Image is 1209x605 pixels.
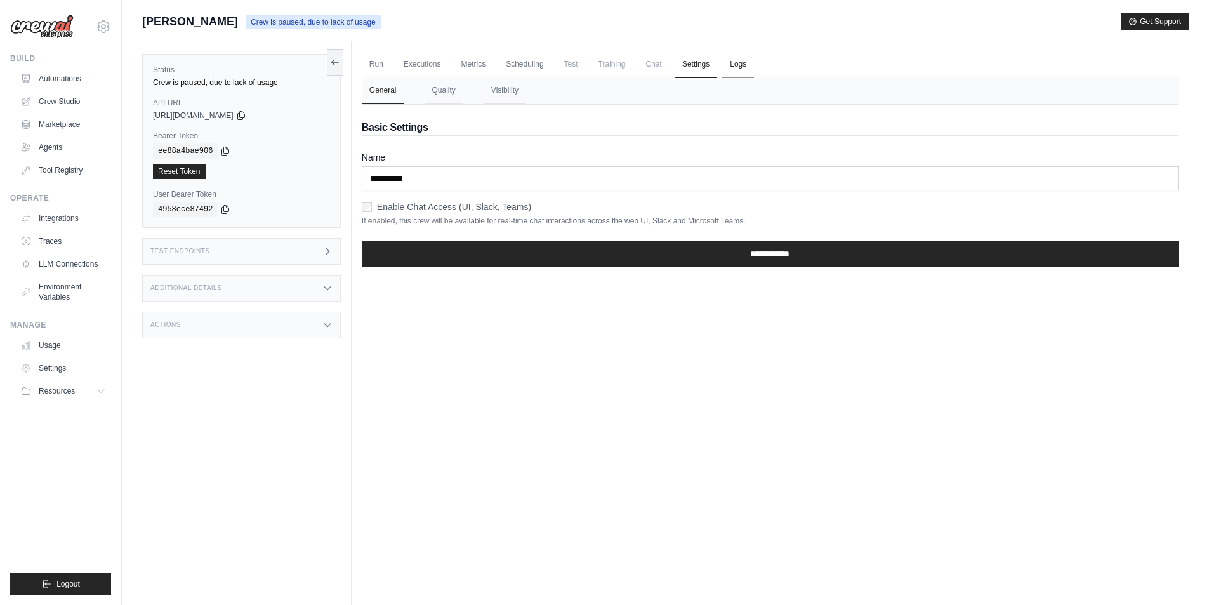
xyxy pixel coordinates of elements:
[722,51,754,78] a: Logs
[362,216,1179,226] p: If enabled, this crew will be available for real-time chat interactions across the web UI, Slack ...
[362,51,391,78] a: Run
[362,120,1179,135] h2: Basic Settings
[498,51,551,78] a: Scheduling
[362,77,1179,104] nav: Tabs
[150,248,210,255] h3: Test Endpoints
[142,13,238,30] span: [PERSON_NAME]
[10,573,111,595] button: Logout
[153,164,206,179] a: Reset Token
[15,231,111,251] a: Traces
[1146,544,1209,605] iframe: Chat Widget
[153,77,330,88] div: Crew is paused, due to lack of usage
[153,110,234,121] span: [URL][DOMAIN_NAME]
[56,579,80,589] span: Logout
[362,151,1179,164] label: Name
[150,321,181,329] h3: Actions
[15,277,111,307] a: Environment Variables
[15,114,111,135] a: Marketplace
[153,189,330,199] label: User Bearer Token
[246,15,381,29] span: Crew is paused, due to lack of usage
[39,386,75,396] span: Resources
[10,193,111,203] div: Operate
[591,51,633,77] span: Training is not available until the deployment is complete
[377,201,531,213] label: Enable Chat Access (UI, Slack, Teams)
[153,98,330,108] label: API URL
[484,77,526,104] button: Visibility
[675,51,717,78] a: Settings
[15,254,111,274] a: LLM Connections
[15,208,111,229] a: Integrations
[1146,544,1209,605] div: Widget de chat
[15,381,111,401] button: Resources
[15,137,111,157] a: Agents
[454,51,494,78] a: Metrics
[425,77,463,104] button: Quality
[15,91,111,112] a: Crew Studio
[10,320,111,330] div: Manage
[638,51,670,77] span: Chat is not available until the deployment is complete
[15,335,111,356] a: Usage
[15,69,111,89] a: Automations
[15,358,111,378] a: Settings
[396,51,449,78] a: Executions
[1121,13,1189,30] button: Get Support
[153,65,330,75] label: Status
[10,53,111,63] div: Build
[362,77,404,104] button: General
[153,143,218,159] code: ee88a4bae906
[153,202,218,217] code: 4958ece87492
[10,15,74,39] img: Logo
[153,131,330,141] label: Bearer Token
[15,160,111,180] a: Tool Registry
[150,284,221,292] h3: Additional Details
[557,51,586,77] span: Test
